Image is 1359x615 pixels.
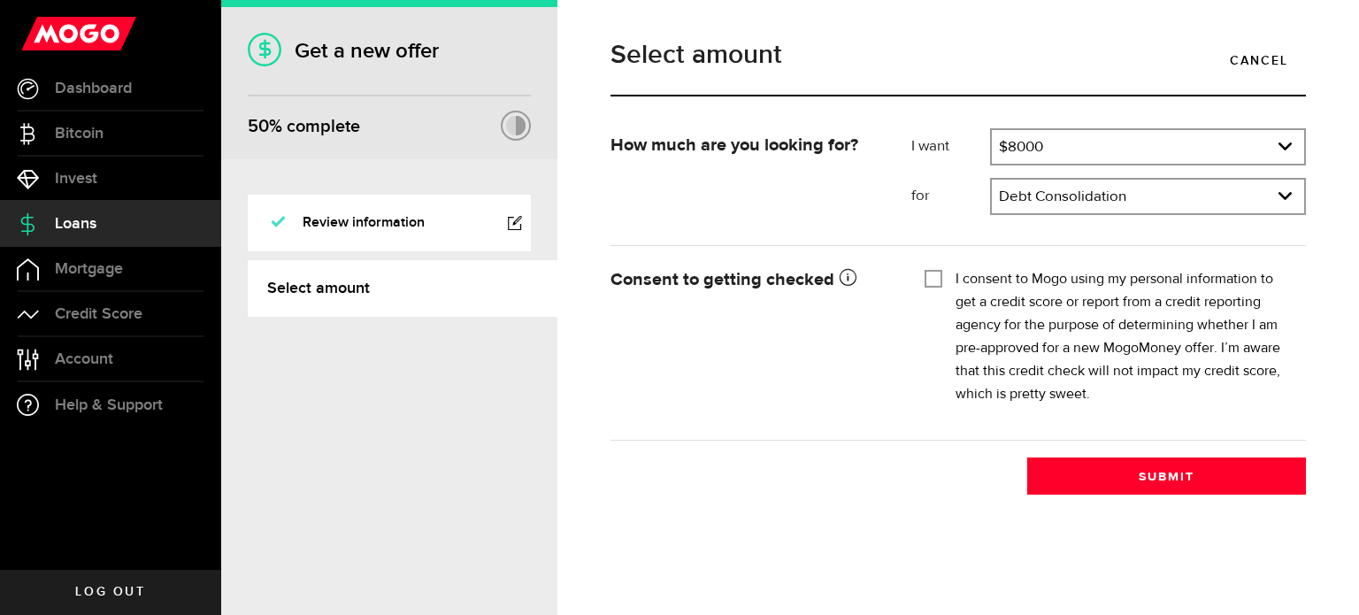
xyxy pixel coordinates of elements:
[911,186,990,207] label: for
[925,268,942,286] input: I consent to Mogo using my personal information to get a credit score or report from a credit rep...
[55,81,132,96] span: Dashboard
[1027,457,1306,495] button: Submit
[248,260,557,317] a: Select amount
[55,261,123,277] span: Mortgage
[75,586,145,598] span: Log out
[610,271,856,288] strong: Consent to getting checked
[911,136,990,158] label: I want
[1212,42,1306,79] a: Cancel
[55,216,96,232] span: Loans
[14,7,67,60] button: Open LiveChat chat widget
[248,38,531,64] h1: Get a new offer
[55,351,113,367] span: Account
[248,116,269,137] span: 50
[956,268,1293,406] label: I consent to Mogo using my personal information to get a credit score or report from a credit rep...
[55,171,97,187] span: Invest
[610,42,1306,68] h1: Select amount
[55,306,142,322] span: Credit Score
[992,130,1304,164] a: expand select
[992,180,1304,213] a: expand select
[55,126,104,142] span: Bitcoin
[248,111,360,142] div: % complete
[248,195,531,251] a: Review information
[55,397,163,413] span: Help & Support
[610,136,858,154] strong: How much are you looking for?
